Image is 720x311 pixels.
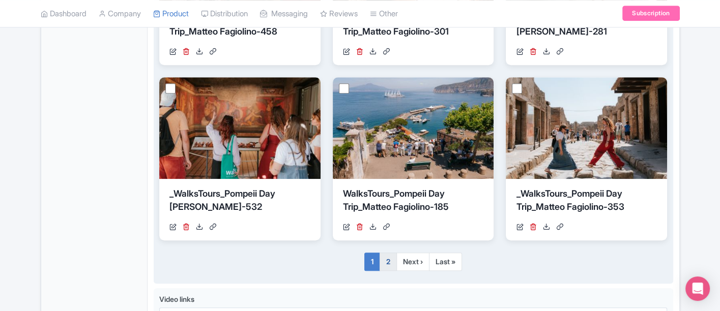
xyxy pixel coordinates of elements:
[380,253,397,271] a: 2
[169,187,310,217] div: _WalksTours_Pompeii Day [PERSON_NAME]-532
[364,253,380,271] a: 1
[685,276,710,301] div: Open Intercom Messenger
[622,6,679,21] a: Subscription
[396,253,429,271] a: Next ›
[516,187,657,217] div: _WalksTours_Pompeii Day Trip_Matteo Fagiolino-353
[429,253,462,271] a: Last »
[343,187,484,217] div: WalksTours_Pompeii Day Trip_Matteo Fagiolino-185
[159,295,194,303] span: Video links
